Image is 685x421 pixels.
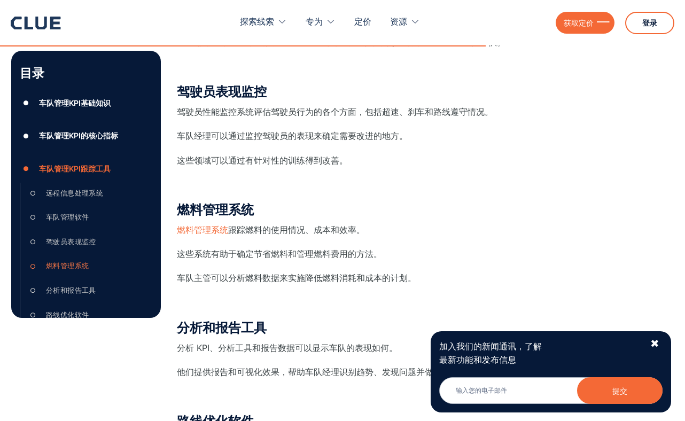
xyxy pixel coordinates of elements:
font: 目录 [20,66,44,81]
a: Clue 提供车队管理作为其完整设备管理软件 [177,37,343,48]
a: ●车队管理KPI跟踪工具 [20,160,152,176]
a: 登录 [625,12,674,34]
a: ○驾驶员表现监控 [27,233,152,250]
font: 分析 KPI、分析工具和报告数据可以显示车队的表现如何。 [177,342,398,353]
a: ○远程信息处理系统 [27,185,152,201]
a: ○路线优化软件 [27,307,152,323]
font: 分析和报告工具 [177,320,267,336]
font: 车队管理KPI的核心指标 [39,131,118,140]
font: 资源 [390,16,407,27]
div: 专为 [306,5,336,39]
a: 燃料管理系统 [177,224,228,235]
font: 这些系统有助于确定节省燃料和管理燃料费用的方法。 [177,248,382,259]
font: 的一部分 [343,37,377,48]
font: ✖ [650,337,659,350]
a: ○燃料管理系统 [27,258,152,274]
font: 提交 [612,386,627,395]
font: ○ [30,310,36,318]
a: ○车队管理软件 [27,209,152,225]
font: 登录 [642,18,657,27]
font: 获取定价 [564,18,594,27]
font: 专为 [306,16,323,27]
font: 驾驶员表现监控 [177,84,267,99]
font: 最新功能和发布信息 [439,354,516,365]
font: 这些领域可以通过有针对性的训练得到改善。 [177,155,348,166]
button: 提交 [577,377,663,404]
a: ●车队管理KPI基础知识 [20,95,152,111]
font: 一 [596,15,610,29]
font: ○ [30,286,36,294]
font: ○ [30,189,36,197]
font: ● [23,99,29,107]
div: 资源 [390,5,420,39]
font: 车队管理软件 [46,213,89,221]
input: 输入您的电子邮件 [439,377,663,404]
font: 燃料管理系统 [46,261,89,270]
font: 跟踪燃料的使用情况、成本和效率。 [228,224,365,235]
a: 定价 [354,5,371,39]
font: 驾驶员表现监控 [46,237,96,245]
font: 车队经理可以通过监控驾驶员的表现来确定需要改进的地方。 [177,130,408,141]
font: 远程信息处理系统 [46,188,103,197]
font: 驾驶员性能监控系统评估驾驶员行为的各个方面，包括超速、刹车和路线遵守情况。 [177,106,493,117]
font: 分析和报告工具 [46,286,96,294]
div: 探索线索 [240,5,287,39]
font: ● [23,131,29,139]
font: 车队管理KPI基础知识 [39,98,111,107]
font: ○ [30,238,36,246]
font: 车队主管可以分析燃料数据来实施降低燃料消耗和成本的计划。 [177,272,416,283]
font: ○ [30,262,36,270]
a: 获取定价一 [556,12,614,34]
font: 探索线索 [240,16,274,27]
font: ○ [30,213,36,221]
font: 加入我们的新闻通讯，了解 [439,341,542,352]
a: ○分析和报告工具 [27,282,152,298]
font: ，使公司更容易管理和监控车队。 [377,37,505,48]
font: 燃料管理系统 [177,202,254,217]
a: ●车队管理KPI的核心指标 [20,128,152,144]
font: 他们提供报告和可视化效果，帮助车队经理识别趋势、发现问题并做出明智的决策。 [177,367,493,377]
font: 路线优化软件 [46,310,89,318]
font: 定价 [354,16,371,27]
font: 车队管理KPI跟踪工具 [39,164,111,173]
font: ● [23,165,29,173]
